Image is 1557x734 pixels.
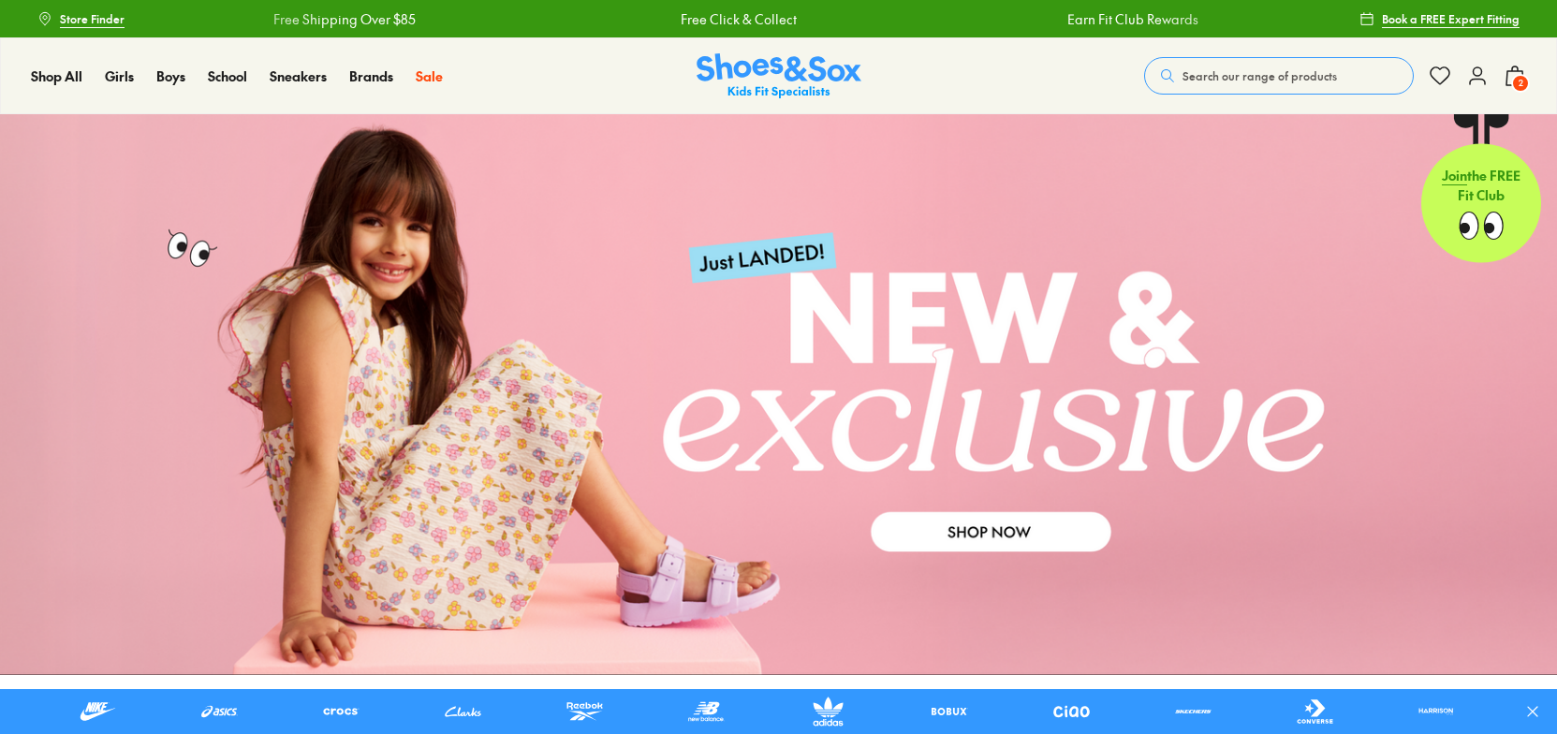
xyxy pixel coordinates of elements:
[990,9,1121,29] a: Earn Fit Club Rewards
[349,66,393,85] span: Brands
[196,9,338,29] a: Free Shipping Over $85
[31,66,82,85] span: Shop All
[105,66,134,85] span: Girls
[1182,67,1337,84] span: Search our range of products
[270,66,327,86] a: Sneakers
[208,66,247,85] span: School
[156,66,185,86] a: Boys
[156,66,185,85] span: Boys
[1421,154,1541,224] p: the FREE Fit Club
[1382,10,1520,27] span: Book a FREE Expert Fitting
[208,66,247,86] a: School
[270,66,327,85] span: Sneakers
[416,66,443,85] span: Sale
[1511,74,1530,93] span: 2
[349,66,393,86] a: Brands
[697,53,861,99] a: Shoes & Sox
[60,10,125,27] span: Store Finder
[105,66,134,86] a: Girls
[416,66,443,86] a: Sale
[1442,169,1467,188] span: Join
[1421,113,1541,263] a: Jointhe FREE Fit Club
[697,53,861,99] img: SNS_Logo_Responsive.svg
[1504,55,1526,96] button: 2
[1144,57,1414,95] button: Search our range of products
[603,9,719,29] a: Free Click & Collect
[1359,2,1520,36] a: Book a FREE Expert Fitting
[37,2,125,36] a: Store Finder
[31,66,82,86] a: Shop All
